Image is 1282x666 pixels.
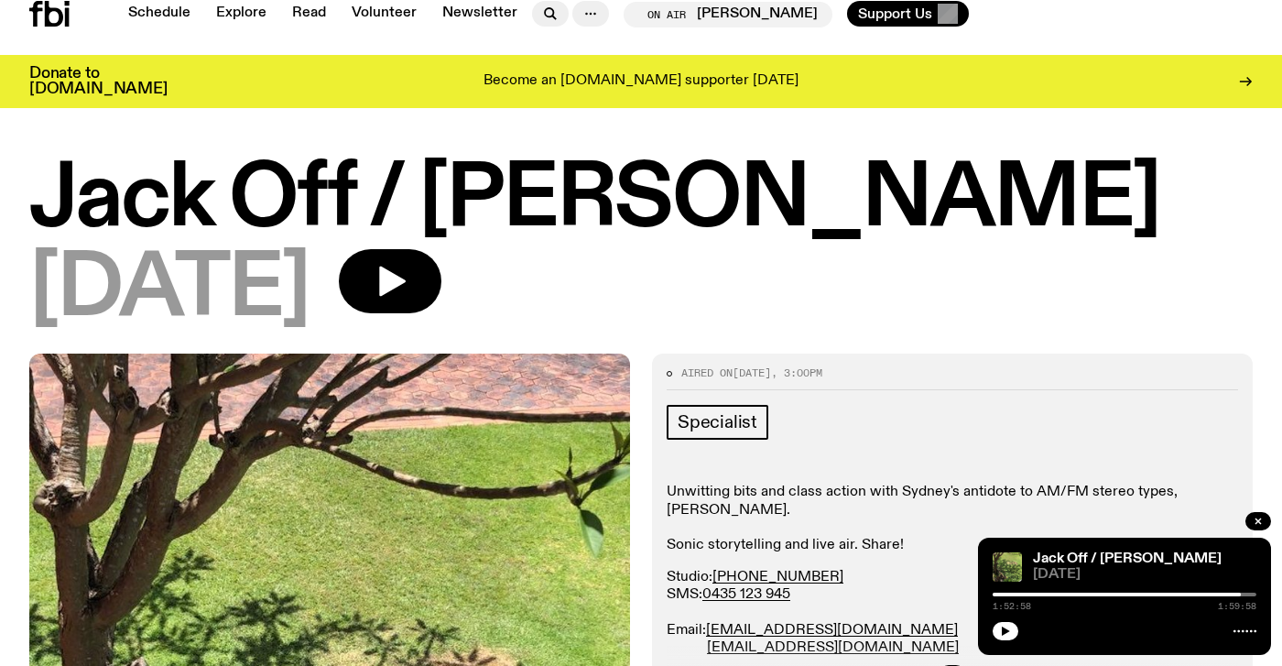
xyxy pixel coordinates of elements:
span: 1:52:58 [993,602,1031,611]
a: Read [281,1,337,27]
h1: Jack Off / [PERSON_NAME] [29,159,1253,242]
a: Jack Off / [PERSON_NAME] [1033,551,1222,566]
span: Aired on [681,366,733,380]
a: [PHONE_NUMBER] [712,570,843,584]
a: [EMAIL_ADDRESS][DOMAIN_NAME] [706,623,958,638]
span: Specialist [678,412,757,432]
span: [DATE] [733,366,771,380]
h3: Donate to [DOMAIN_NAME] [29,66,168,97]
p: Become an [DOMAIN_NAME] supporter [DATE] [483,73,799,90]
span: [DATE] [1033,568,1256,582]
a: Explore [205,1,277,27]
a: Volunteer [341,1,428,27]
button: Support Us [847,1,969,27]
a: 0435 123 945 [702,587,790,602]
span: On Air [647,8,686,20]
span: , 3:00pm [771,366,822,380]
span: Support Us [858,5,932,22]
span: [DATE] [29,249,310,332]
a: [EMAIL_ADDRESS][DOMAIN_NAME] [707,640,959,655]
button: On Air[PERSON_NAME] [624,2,832,27]
span: 1:59:58 [1218,602,1256,611]
p: Unwitting bits and class action with Sydney's antidote to AM/FM stereo types, [PERSON_NAME]. Soni... [667,484,1238,554]
a: Schedule [117,1,201,27]
a: Specialist [667,405,768,440]
a: Newsletter [431,1,528,27]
